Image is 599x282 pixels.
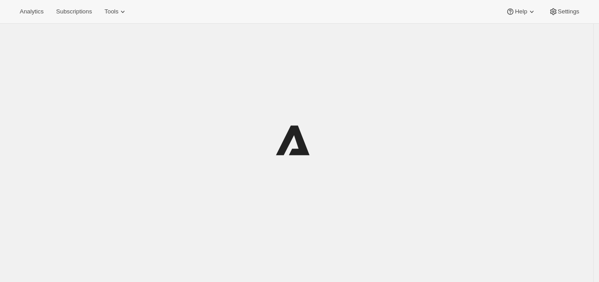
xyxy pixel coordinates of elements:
button: Tools [99,5,133,18]
button: Settings [543,5,585,18]
button: Analytics [14,5,49,18]
span: Settings [558,8,579,15]
span: Subscriptions [56,8,92,15]
button: Help [500,5,541,18]
span: Help [515,8,527,15]
span: Tools [104,8,118,15]
button: Subscriptions [51,5,97,18]
span: Analytics [20,8,43,15]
